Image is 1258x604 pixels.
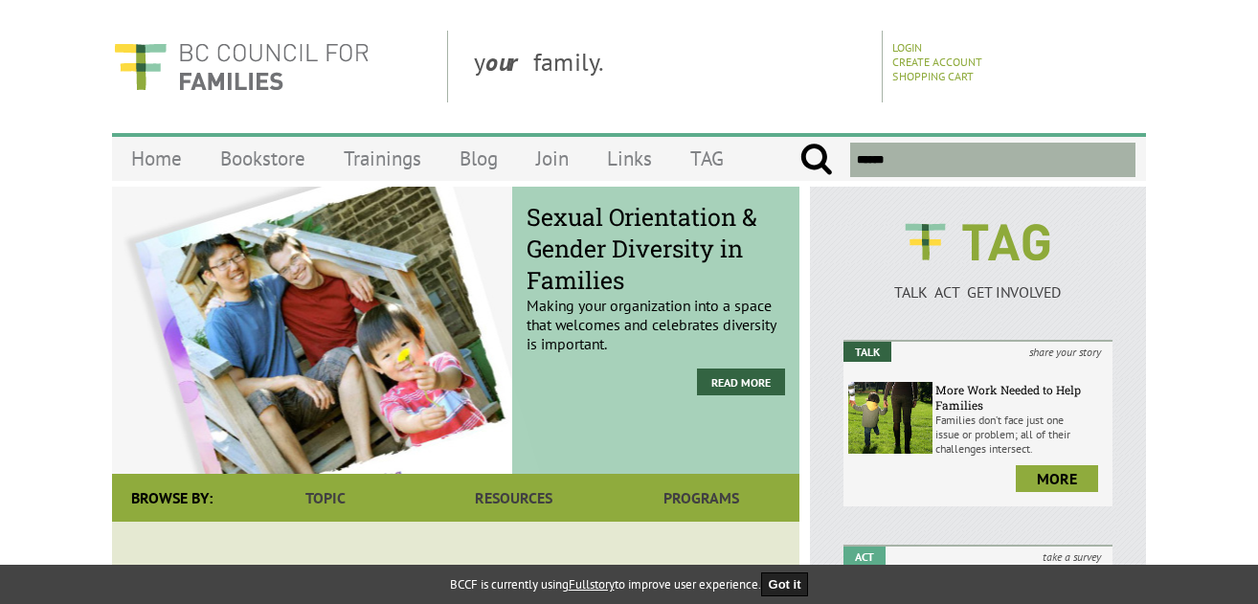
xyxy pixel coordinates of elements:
img: BC Council for FAMILIES [112,31,371,102]
a: Login [892,40,922,55]
input: Submit [799,143,833,177]
a: Resources [419,474,607,522]
i: take a survey [1031,547,1112,567]
p: TALK ACT GET INVOLVED [843,282,1112,302]
i: share your story [1018,342,1112,362]
a: Home [112,136,201,181]
a: Bookstore [201,136,325,181]
a: Topic [232,474,419,522]
button: Got it [761,572,809,596]
h6: More Work Needed to Help Families [935,382,1108,413]
a: Shopping Cart [892,69,974,83]
a: Create Account [892,55,982,69]
a: Programs [608,474,796,522]
a: Join [517,136,588,181]
strong: our [485,46,533,78]
a: Links [588,136,671,181]
a: TAG [671,136,743,181]
img: BCCF's TAG Logo [891,206,1064,279]
p: Families don’t face just one issue or problem; all of their challenges intersect. [935,413,1108,456]
a: Fullstory [569,576,615,593]
div: y family. [459,31,883,102]
a: Trainings [325,136,440,181]
a: more [1016,465,1098,492]
a: TALK ACT GET INVOLVED [843,263,1112,302]
em: Talk [843,342,891,362]
em: Act [843,547,886,567]
span: Sexual Orientation & Gender Diversity in Families [527,201,785,296]
div: Browse By: [112,474,232,522]
a: Blog [440,136,517,181]
a: Read More [697,369,785,395]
